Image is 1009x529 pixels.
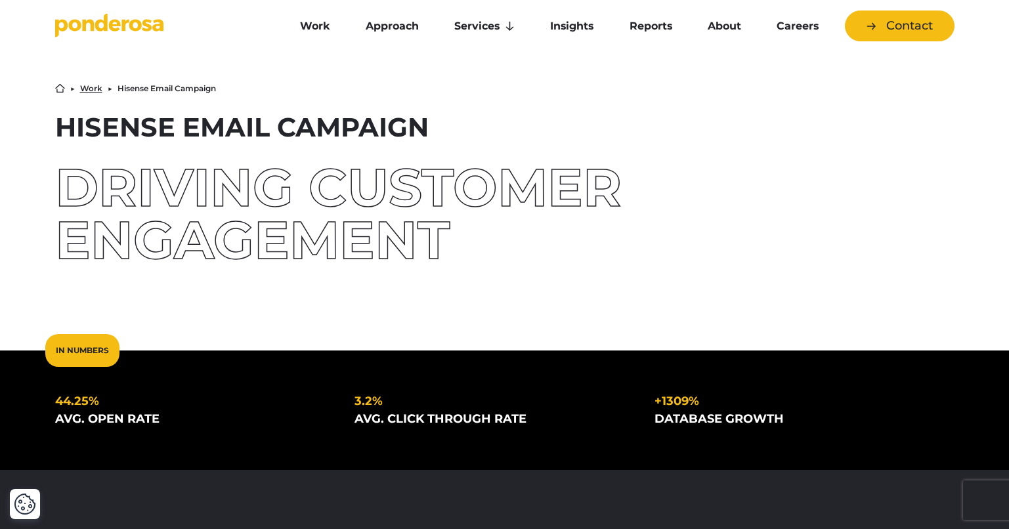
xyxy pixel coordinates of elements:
a: About [693,12,756,40]
a: Go to homepage [55,13,265,39]
h1: Hisense Email Campaign [55,114,955,140]
button: Cookie Settings [14,493,36,515]
div: 44.25% [55,392,334,410]
a: Careers [762,12,834,40]
a: Contact [845,11,955,41]
div: avg. click through rate [354,410,633,428]
a: Insights [535,12,609,40]
div: driving customer engagement [55,161,955,266]
li: ▶︎ [108,85,112,93]
div: database growth [655,410,934,428]
img: Revisit consent button [14,493,36,515]
div: In Numbers [45,334,119,367]
a: Home [55,83,65,93]
a: Approach [351,12,434,40]
li: ▶︎ [70,85,75,93]
a: Work [285,12,345,40]
div: +1309% [655,392,934,410]
div: avg. open rate [55,410,334,428]
a: Reports [614,12,687,40]
li: Hisense Email Campaign [118,85,216,93]
a: Services [439,12,530,40]
div: 3.2% [354,392,633,410]
a: Work [80,85,102,93]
